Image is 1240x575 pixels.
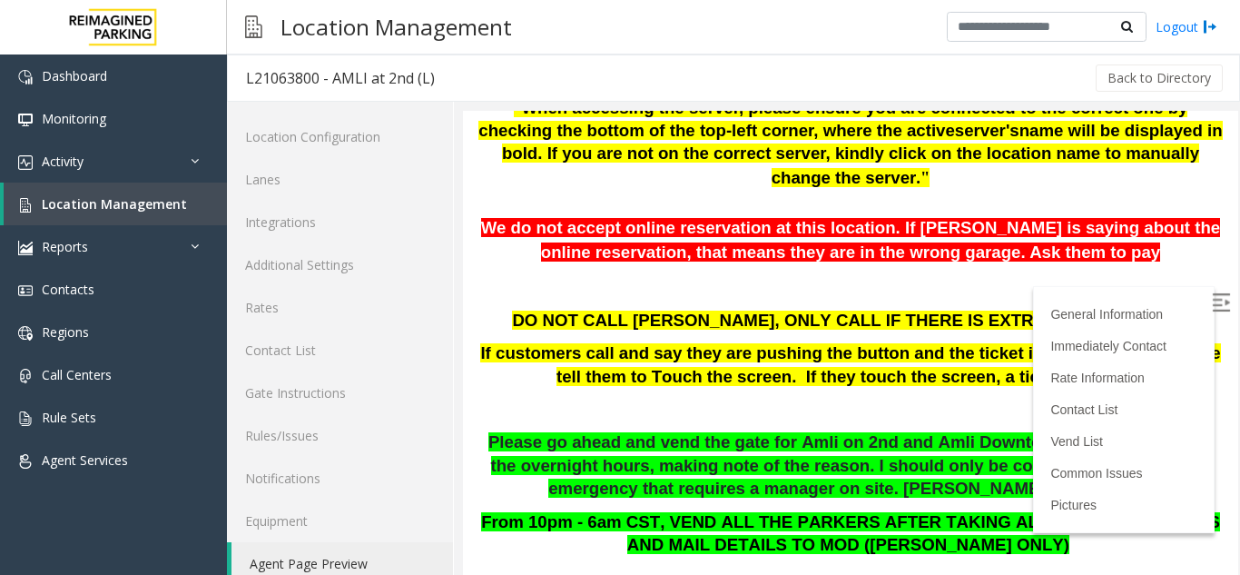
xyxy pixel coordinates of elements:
[1203,17,1217,36] img: logout
[587,323,640,338] a: Vend List
[227,158,453,201] a: Lanes
[453,57,467,76] span: ."
[1096,64,1223,92] button: Back to Directory
[18,454,33,469] img: 'icon'
[227,372,453,414] a: Gate Instructions
[587,292,654,306] a: Contact List
[587,228,704,243] a: Immediately Contact
[42,110,106,127] span: Monitoring
[587,355,679,370] a: Common Issues
[17,233,757,275] font: If customers call and say they are pushing the button and the ticket isn't coming out, please tel...
[227,243,453,286] a: Additional Settings
[18,70,33,84] img: 'icon'
[18,155,33,170] img: 'icon'
[587,260,682,274] a: Rate Information
[271,5,521,49] h3: Location Management
[42,195,187,213] span: Location Management
[4,183,227,225] a: Location Management
[42,323,89,341] span: Regions
[18,326,33,341] img: 'icon'
[246,66,435,90] div: L21063800 - AMLI at 2nd (L)
[1156,17,1217,36] a: Logout
[245,5,262,49] img: pageIcon
[42,238,88,255] span: Reports
[749,183,767,201] img: Open/Close Sidebar Menu
[42,409,96,426] span: Rule Sets
[18,369,33,383] img: 'icon'
[42,153,84,170] span: Activity
[587,196,700,211] a: General Information
[227,329,453,372] a: Contact List
[18,113,33,127] img: 'icon'
[18,411,33,426] img: 'icon'
[587,387,634,402] a: Pictures
[42,451,128,469] span: Agent Services
[227,500,453,542] a: Equipment
[18,283,33,298] img: 'icon'
[227,115,453,158] a: Location Configuration
[18,402,757,444] span: From 10pm - 6am CST, VEND ALL THE PARKERS AFTER TAKING ALL THE VALID DETAILS AND MAIL DETAILS TO ...
[42,281,94,298] span: Contacts
[18,241,33,255] img: 'icon'
[227,286,453,329] a: Rates
[42,67,107,84] span: Dashboard
[227,457,453,500] a: Notifications
[492,10,556,29] span: server's
[39,10,760,76] span: name will be displayed in bold. If you are not on the correct server, kindly click on the locatio...
[42,366,112,383] span: Call Centers
[227,201,453,243] a: Integrations
[18,107,757,151] span: We do not accept online reservation at this location. If [PERSON_NAME] is saying about the online...
[49,200,725,219] span: DO NOT CALL [PERSON_NAME], ONLY CALL IF THERE IS EXTREME EMERGENCY.
[227,414,453,457] a: Rules/Issues
[25,322,750,387] span: Please go ahead and vend the gate for Amli on 2nd and Amli Downtown customers during the overnigh...
[18,198,33,213] img: 'icon'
